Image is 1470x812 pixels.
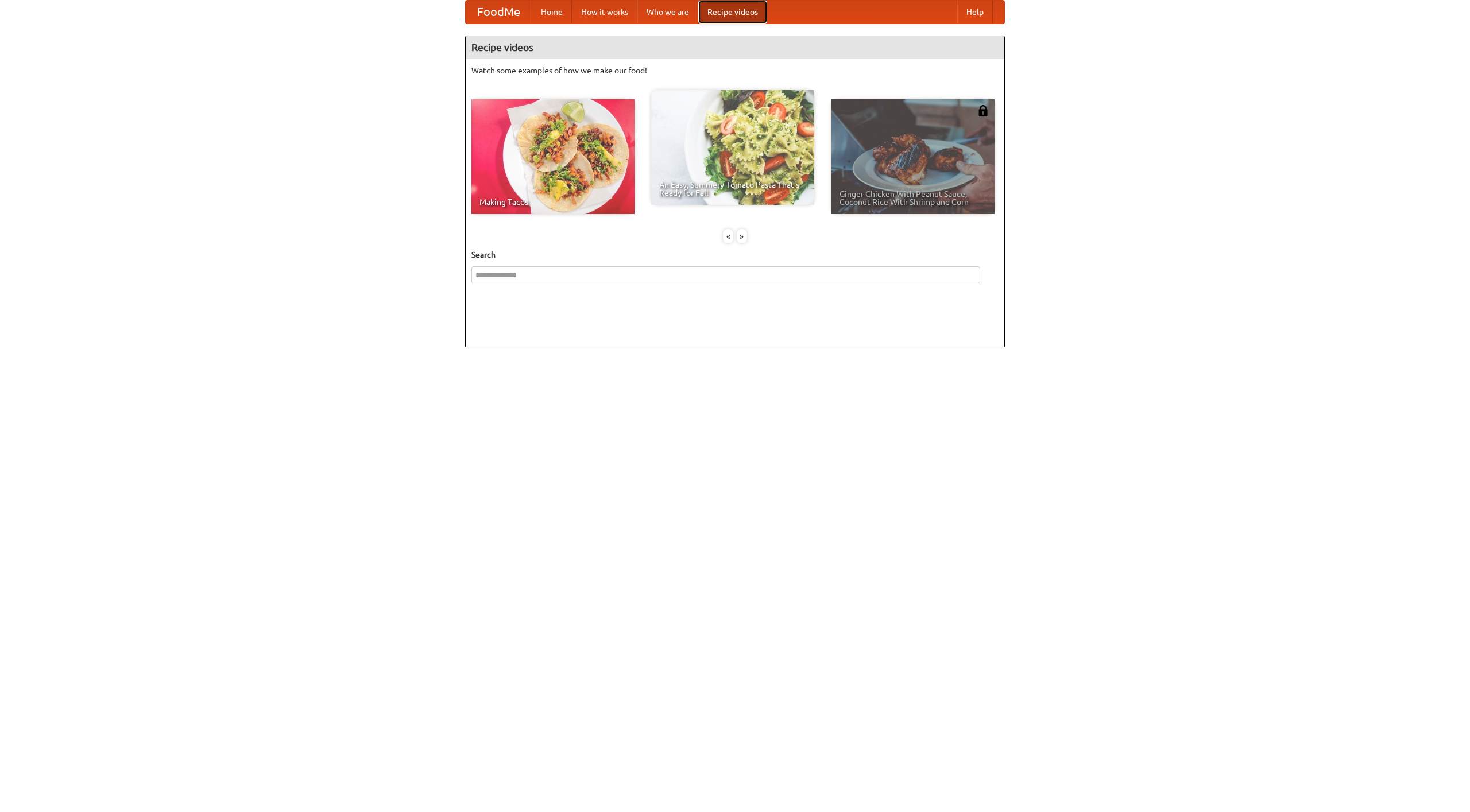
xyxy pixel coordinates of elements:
a: Recipe videos [698,1,767,24]
a: An Easy, Summery Tomato Pasta That's Ready for Fall [651,90,814,205]
h4: Recipe videos [466,36,1004,59]
a: How it works [572,1,637,24]
a: Help [957,1,993,24]
h5: Search [471,249,999,261]
div: « [723,229,733,243]
span: Making Tacos [479,198,626,206]
img: 483408.png [977,105,989,116]
p: Watch some examples of how we make our food! [471,65,999,76]
a: Who we are [637,1,698,24]
a: Making Tacos [471,99,635,214]
div: » [737,229,747,243]
a: FoodMe [466,1,532,24]
a: Home [532,1,572,24]
span: An Easy, Summery Tomato Pasta That's Ready for Fall [659,181,806,197]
